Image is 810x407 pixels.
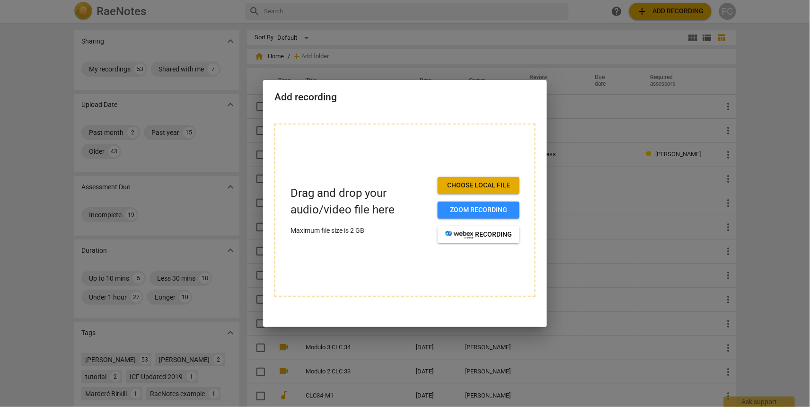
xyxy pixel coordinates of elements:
[445,205,512,215] span: Zoom recording
[438,202,519,219] button: Zoom recording
[274,91,536,103] h2: Add recording
[445,230,512,239] span: recording
[291,226,430,236] p: Maximum file size is 2 GB
[445,181,512,190] span: Choose local file
[291,185,430,218] p: Drag and drop your audio/video file here
[438,177,519,194] button: Choose local file
[438,226,519,243] button: recording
